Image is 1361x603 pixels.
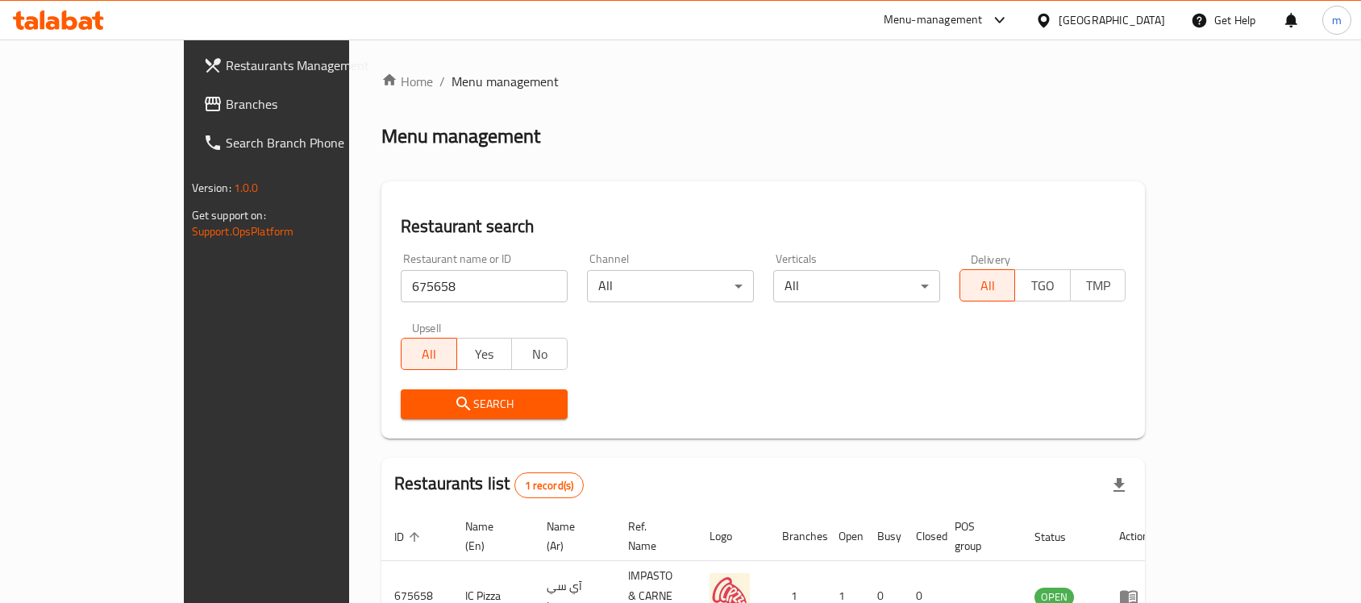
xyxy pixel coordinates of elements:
[773,270,940,302] div: All
[401,338,457,370] button: All
[967,274,1009,297] span: All
[1022,274,1064,297] span: TGO
[190,85,411,123] a: Branches
[452,72,559,91] span: Menu management
[465,517,514,555] span: Name (En)
[1332,11,1342,29] span: m
[511,338,568,370] button: No
[401,389,568,419] button: Search
[381,123,540,149] h2: Menu management
[903,512,942,561] th: Closed
[1059,11,1165,29] div: [GEOGRAPHIC_DATA]
[381,72,1145,91] nav: breadcrumb
[439,72,445,91] li: /
[408,343,451,366] span: All
[697,512,769,561] th: Logo
[456,338,513,370] button: Yes
[547,517,596,555] span: Name (Ar)
[959,269,1016,301] button: All
[1106,512,1162,561] th: Action
[226,56,398,75] span: Restaurants Management
[515,478,584,493] span: 1 record(s)
[587,270,754,302] div: All
[1100,466,1138,505] div: Export file
[971,253,1011,264] label: Delivery
[192,177,231,198] span: Version:
[190,46,411,85] a: Restaurants Management
[401,214,1126,239] h2: Restaurant search
[226,133,398,152] span: Search Branch Phone
[226,94,398,114] span: Branches
[884,10,983,30] div: Menu-management
[394,527,425,547] span: ID
[864,512,903,561] th: Busy
[192,205,266,226] span: Get support on:
[1014,269,1071,301] button: TGO
[769,512,826,561] th: Branches
[401,270,568,302] input: Search for restaurant name or ID..
[1070,269,1126,301] button: TMP
[628,517,677,555] span: Ref. Name
[1034,527,1087,547] span: Status
[955,517,1002,555] span: POS group
[826,512,864,561] th: Open
[394,472,584,498] h2: Restaurants list
[464,343,506,366] span: Yes
[412,322,442,333] label: Upsell
[518,343,561,366] span: No
[234,177,259,198] span: 1.0.0
[514,472,585,498] div: Total records count
[1077,274,1120,297] span: TMP
[190,123,411,162] a: Search Branch Phone
[414,394,555,414] span: Search
[192,221,294,242] a: Support.OpsPlatform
